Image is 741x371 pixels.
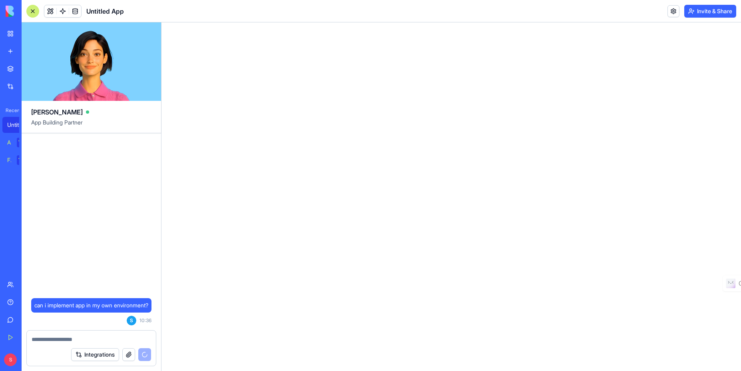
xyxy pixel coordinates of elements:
[2,117,34,133] a: Untitled App
[71,348,119,361] button: Integrations
[684,5,736,18] button: Invite & Share
[17,138,30,147] div: TRY
[4,353,17,366] span: S
[6,6,55,17] img: logo
[7,121,30,129] div: Untitled App
[2,134,34,150] a: AI Logo GeneratorTRY
[34,301,148,309] span: can i implement app in my own environment?
[31,107,83,117] span: [PERSON_NAME]
[7,138,11,146] div: AI Logo Generator
[7,156,11,164] div: Feedback Form
[127,316,136,325] span: S
[31,118,151,133] span: App Building Partner
[17,155,30,165] div: TRY
[2,107,19,114] span: Recent
[86,6,124,16] span: Untitled App
[2,152,34,168] a: Feedback FormTRY
[139,317,151,324] span: 10:36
